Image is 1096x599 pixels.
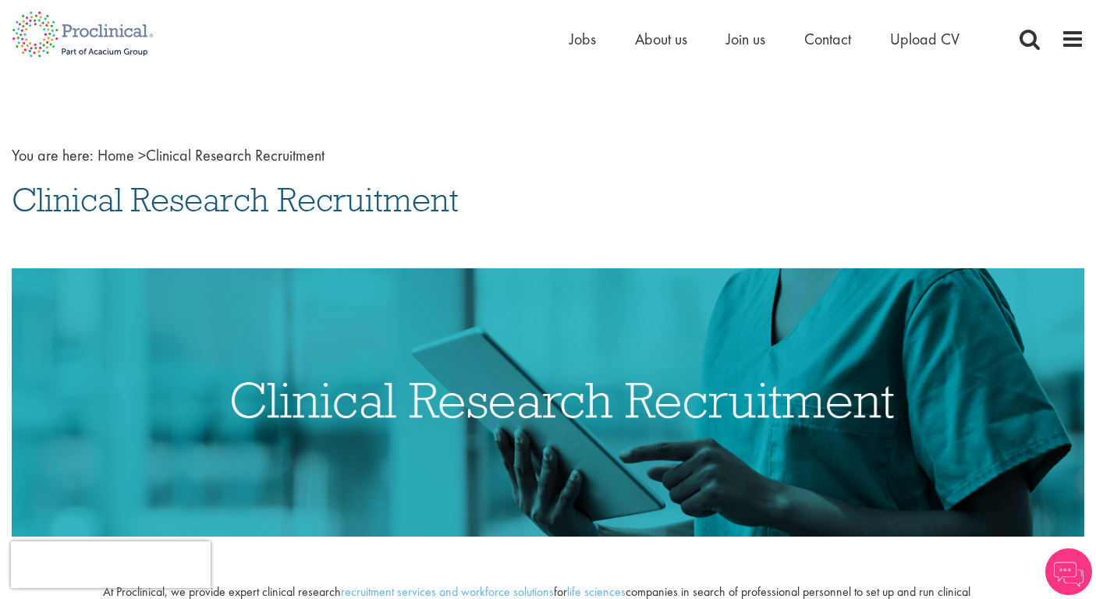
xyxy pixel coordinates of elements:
span: Clinical Research Recruitment [12,179,459,221]
a: Join us [726,29,765,49]
img: Clinical Research Recruitment [12,268,1084,537]
span: Clinical Research Recruitment [98,145,325,165]
a: Jobs [569,29,596,49]
span: You are here: [12,145,94,165]
a: Upload CV [890,29,959,49]
iframe: reCAPTCHA [11,541,211,588]
a: About us [635,29,687,49]
span: > [138,145,146,165]
a: breadcrumb link to Home [98,145,134,165]
img: Chatbot [1045,548,1092,595]
a: Contact [804,29,851,49]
